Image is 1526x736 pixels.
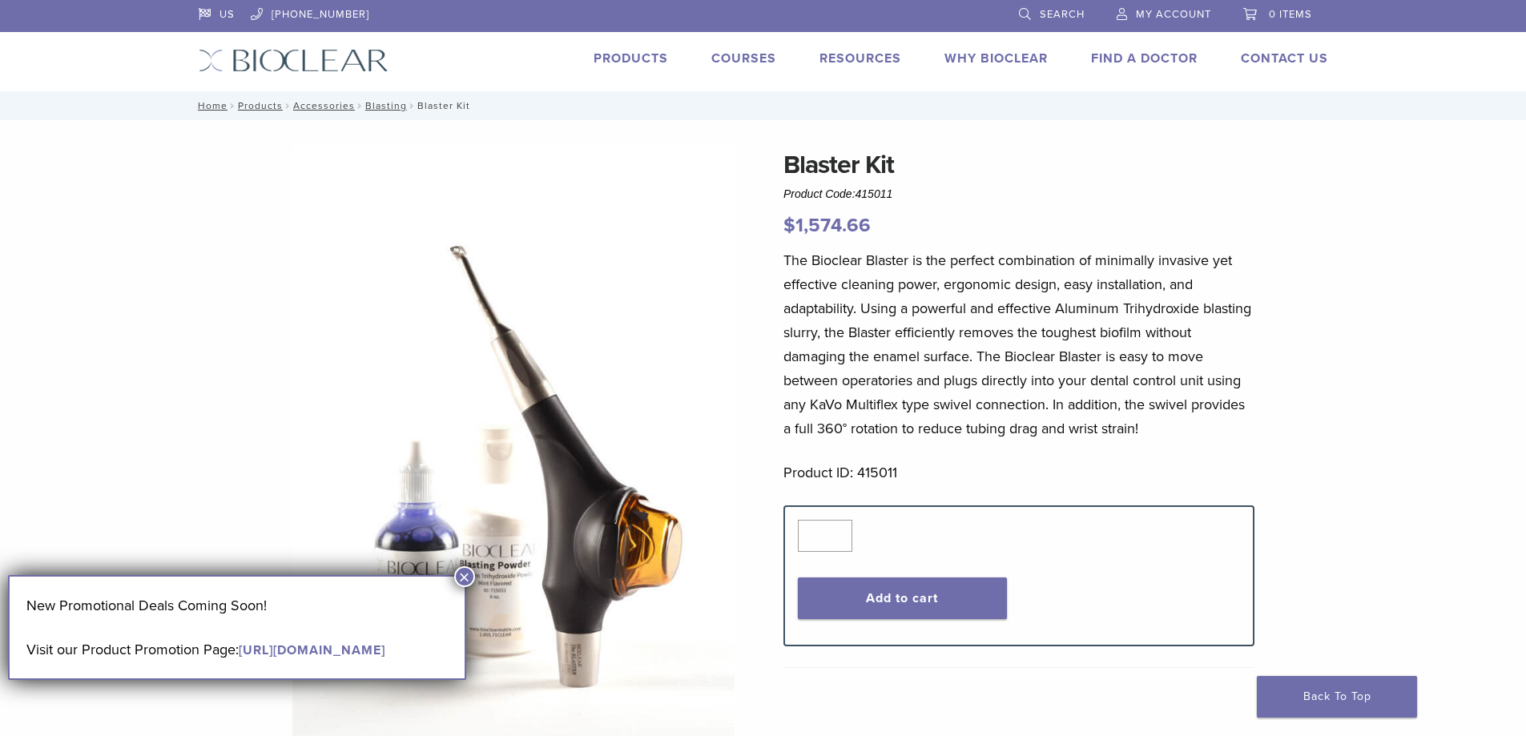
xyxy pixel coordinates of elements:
span: Product Code: [783,187,892,200]
a: Products [594,50,668,66]
a: Blasting [365,100,407,111]
a: Products [238,100,283,111]
a: Resources [819,50,901,66]
span: 415011 [856,187,893,200]
img: Bioclear [199,49,389,72]
a: Why Bioclear [944,50,1048,66]
p: The Bioclear Blaster is the perfect combination of minimally invasive yet effective cleaning powe... [783,248,1254,440]
a: Courses [711,50,776,66]
a: Back To Top [1257,676,1417,718]
span: $ [783,214,795,237]
button: Add to cart [798,577,1007,619]
span: My Account [1136,8,1211,21]
bdi: 1,574.66 [783,214,871,237]
a: Home [193,100,227,111]
h1: Blaster Kit [783,146,1254,184]
span: 0 items [1269,8,1312,21]
p: Product ID: 415011 [783,461,1254,485]
p: Visit our Product Promotion Page: [26,637,448,662]
a: [URL][DOMAIN_NAME] [239,642,385,658]
a: Find A Doctor [1091,50,1198,66]
span: Search [1040,8,1085,21]
span: / [355,102,365,110]
a: Contact Us [1241,50,1328,66]
span: / [407,102,417,110]
span: / [283,102,293,110]
span: / [227,102,238,110]
nav: Blaster Kit [187,91,1340,120]
button: Close [454,566,475,587]
p: New Promotional Deals Coming Soon! [26,593,448,617]
a: Accessories [293,100,355,111]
